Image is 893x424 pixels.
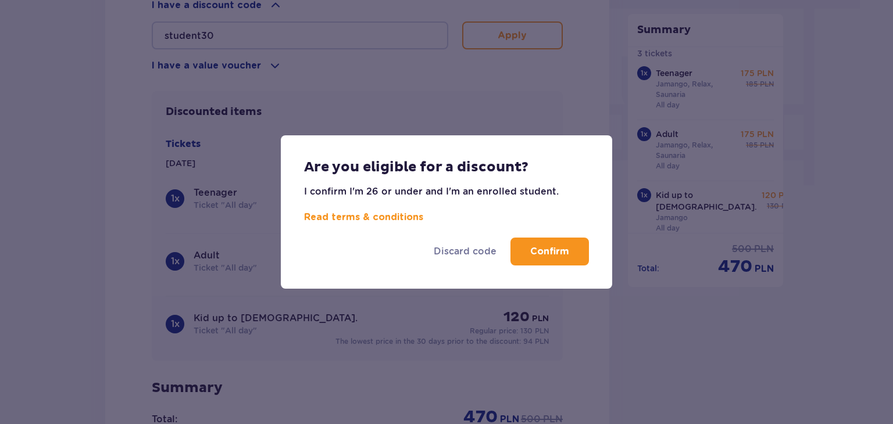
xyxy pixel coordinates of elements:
[434,245,496,258] a: Discard code
[530,245,569,258] p: Confirm
[510,238,589,265] button: Confirm
[304,213,423,222] a: Read terms & conditions
[304,159,528,176] p: Are you eligible for a discount?
[304,185,559,224] p: I confirm I'm 26 or under and I'm an enrolled student.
